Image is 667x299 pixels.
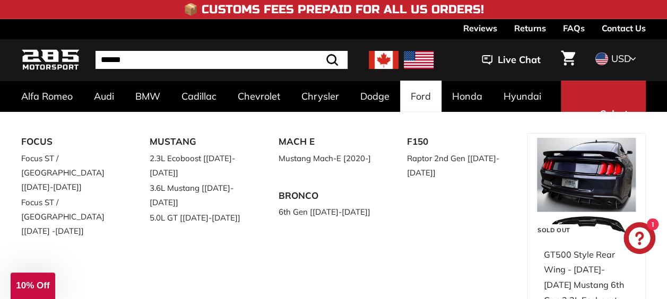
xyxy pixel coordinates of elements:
a: FOCUS [21,133,120,151]
span: 10% Off [16,280,49,291]
a: Ford [400,81,441,112]
img: Logo_285_Motorsport_areodynamics_components [21,48,80,73]
a: BMW [125,81,171,112]
a: Reviews [463,19,497,37]
a: BRONCO [279,187,377,205]
a: Returns [514,19,546,37]
a: 6th Gen [[DATE]-[DATE]] [279,204,377,219]
a: Chrysler [291,81,350,112]
a: Cart [555,42,582,78]
a: F150 [407,133,506,151]
a: Honda [441,81,493,112]
a: MUSTANG [150,133,248,151]
a: Alfa Romeo [11,81,83,112]
a: Focus ST / [GEOGRAPHIC_DATA] [[DATE] -[DATE]] [21,195,120,239]
a: Chevrolet [227,81,291,112]
a: Focus ST / [GEOGRAPHIC_DATA] [[DATE]-[DATE]] [21,151,120,195]
h4: 📦 Customs Fees Prepaid for All US Orders! [184,3,484,16]
span: USD [611,52,631,65]
a: MACH E [279,133,377,151]
inbox-online-store-chat: Shopify online store chat [620,222,659,257]
div: Sold Out [533,224,574,236]
a: FAQs [563,19,585,37]
a: Hyundai [493,81,552,112]
a: Cadillac [171,81,227,112]
a: Raptor 2nd Gen [[DATE]-[DATE]] [407,151,506,180]
a: Contact Us [602,19,646,37]
a: 5.0L GT [[DATE]-[DATE]] [150,210,248,225]
a: 3.6L Mustang [[DATE]-[DATE]] [150,180,248,210]
span: Live Chat [498,53,541,67]
button: Live Chat [468,47,555,73]
div: 10% Off [11,272,55,299]
a: Audi [83,81,125,112]
a: 2.3L Ecoboost [[DATE]-[DATE]] [150,151,248,180]
span: Select Your Vehicle [596,107,632,148]
a: Mustang Mach-E [2020-] [279,151,377,166]
input: Search [96,51,348,69]
a: Dodge [350,81,400,112]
